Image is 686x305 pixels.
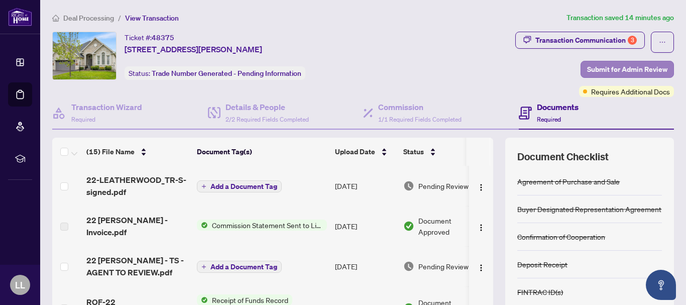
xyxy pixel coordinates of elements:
[201,264,206,269] span: plus
[193,138,331,166] th: Document Tag(s)
[566,12,674,24] article: Transaction saved 14 minutes ago
[403,180,414,191] img: Document Status
[477,264,485,272] img: Logo
[53,32,116,79] img: IMG-X12174087_1.jpg
[418,261,469,272] span: Pending Review
[403,221,414,232] img: Document Status
[197,220,208,231] img: Status Icon
[225,101,309,113] h4: Details & People
[86,214,189,238] span: 22 [PERSON_NAME] - Invoice.pdf
[473,178,489,194] button: Logo
[659,39,666,46] span: ellipsis
[210,263,277,270] span: Add a Document Tag
[118,12,121,24] li: /
[197,261,282,273] button: Add a Document Tag
[125,32,174,43] div: Ticket #:
[517,259,567,270] div: Deposit Receipt
[537,116,561,123] span: Required
[418,180,469,191] span: Pending Review
[399,138,485,166] th: Status
[477,183,485,191] img: Logo
[201,184,206,189] span: plus
[628,36,637,45] div: 3
[537,101,579,113] h4: Documents
[517,286,563,297] div: FINTRAC ID(s)
[403,146,424,157] span: Status
[403,261,414,272] img: Document Status
[15,278,25,292] span: LL
[515,32,645,49] button: Transaction Communication3
[378,101,462,113] h4: Commission
[152,69,301,78] span: Trade Number Generated - Pending Information
[646,270,676,300] button: Open asap
[335,146,375,157] span: Upload Date
[208,220,327,231] span: Commission Statement Sent to Listing Brokerage
[86,174,189,198] span: 22-LEATHERWOOD_TR-S-signed.pdf
[197,180,282,193] button: Add a Document Tag
[535,32,637,48] div: Transaction Communication
[517,150,609,164] span: Document Checklist
[517,176,620,187] div: Agreement of Purchase and Sale
[210,183,277,190] span: Add a Document Tag
[86,146,135,157] span: (15) File Name
[591,86,670,97] span: Requires Additional Docs
[473,258,489,274] button: Logo
[477,224,485,232] img: Logo
[125,14,179,23] span: View Transaction
[86,254,189,278] span: 22 [PERSON_NAME] - TS - AGENT TO REVIEW.pdf
[517,231,605,242] div: Confirmation of Cooperation
[63,14,114,23] span: Deal Processing
[378,116,462,123] span: 1/1 Required Fields Completed
[581,61,674,78] button: Submit for Admin Review
[473,218,489,234] button: Logo
[71,116,95,123] span: Required
[125,66,305,80] div: Status:
[71,101,142,113] h4: Transaction Wizard
[197,260,282,273] button: Add a Document Tag
[197,220,327,231] button: Status IconCommission Statement Sent to Listing Brokerage
[517,204,661,215] div: Buyer Designated Representation Agreement
[152,33,174,42] span: 48375
[82,138,193,166] th: (15) File Name
[52,15,59,22] span: home
[587,61,667,77] span: Submit for Admin Review
[418,215,481,237] span: Document Approved
[331,206,399,246] td: [DATE]
[331,246,399,286] td: [DATE]
[125,43,262,55] span: [STREET_ADDRESS][PERSON_NAME]
[197,180,282,192] button: Add a Document Tag
[331,138,399,166] th: Upload Date
[331,166,399,206] td: [DATE]
[225,116,309,123] span: 2/2 Required Fields Completed
[8,8,32,26] img: logo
